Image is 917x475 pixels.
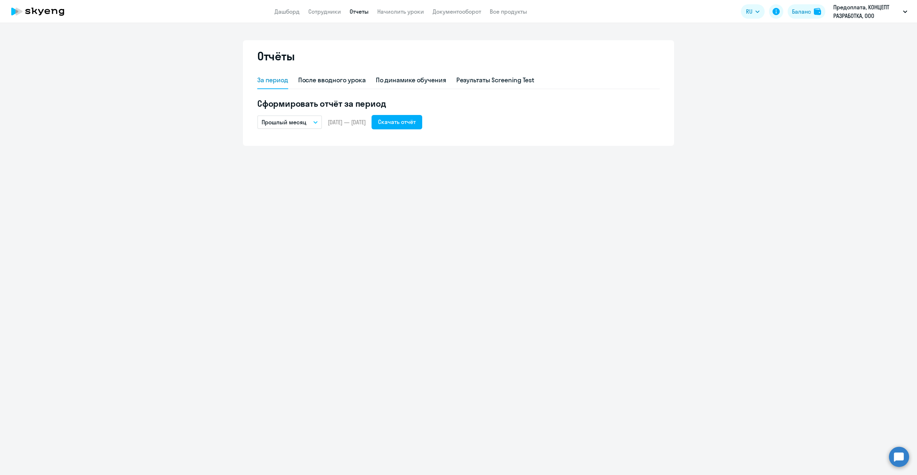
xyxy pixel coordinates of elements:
[257,75,288,85] div: За период
[257,98,660,109] h5: Сформировать отчёт за период
[814,8,821,15] img: balance
[830,3,911,20] button: Предоплата, КОНЦЕПТ РАЗРАБОТКА, ООО
[298,75,366,85] div: После вводного урока
[262,118,307,126] p: Прошлый месяц
[741,4,765,19] button: RU
[378,117,416,126] div: Скачать отчёт
[377,8,424,15] a: Начислить уроки
[275,8,300,15] a: Дашборд
[350,8,369,15] a: Отчеты
[490,8,527,15] a: Все продукты
[308,8,341,15] a: Сотрудники
[792,7,811,16] div: Баланс
[328,118,366,126] span: [DATE] — [DATE]
[456,75,535,85] div: Результаты Screening Test
[257,49,295,63] h2: Отчёты
[372,115,422,129] button: Скачать отчёт
[433,8,481,15] a: Документооборот
[788,4,825,19] button: Балансbalance
[746,7,752,16] span: RU
[833,3,900,20] p: Предоплата, КОНЦЕПТ РАЗРАБОТКА, ООО
[257,115,322,129] button: Прошлый месяц
[376,75,446,85] div: По динамике обучения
